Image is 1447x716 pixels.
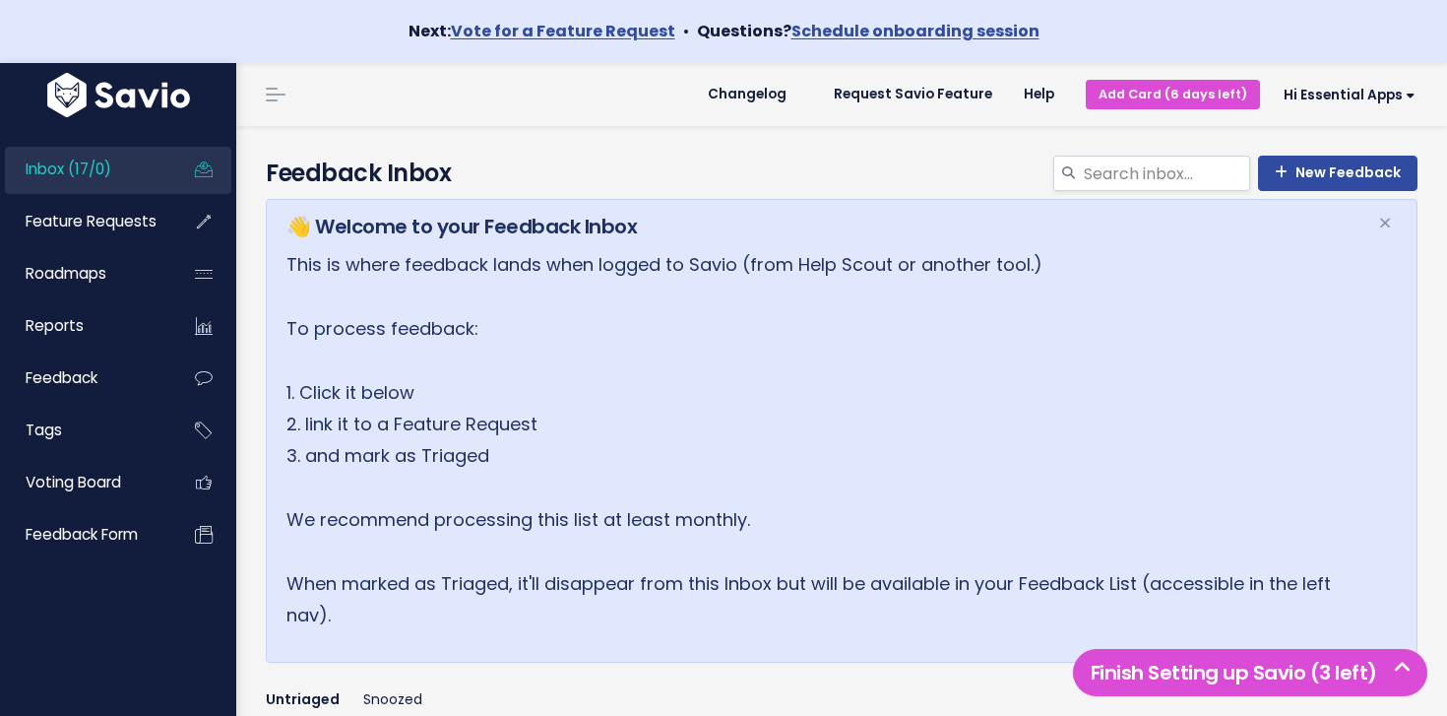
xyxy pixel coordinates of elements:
a: Feedback form [5,512,163,557]
a: Request Savio Feature [818,80,1008,109]
span: Voting Board [26,472,121,492]
a: Inbox (17/0) [5,147,163,192]
h4: Feedback Inbox [266,156,1417,191]
span: Feedback form [26,524,138,545]
a: Schedule onboarding session [791,20,1039,42]
span: Feedback [26,367,97,388]
span: Tags [26,420,62,440]
span: Feature Requests [26,211,157,231]
input: Search inbox... [1082,156,1250,191]
p: This is where feedback lands when logged to Savio (from Help Scout or another tool.) To process f... [286,249,1353,632]
a: New Feedback [1258,156,1417,191]
a: Hi Essential Apps [1260,80,1431,110]
img: logo-white.9d6f32f41409.svg [42,73,195,117]
span: Reports [26,315,84,336]
a: Reports [5,303,163,349]
span: • [683,20,689,42]
span: × [1378,207,1392,239]
a: Roadmaps [5,251,163,296]
span: Hi Essential Apps [1284,88,1416,102]
a: Tags [5,408,163,453]
a: Feedback [5,356,163,401]
a: Help [1008,80,1070,109]
span: Inbox (17/0) [26,159,111,179]
a: Feature Requests [5,199,163,244]
a: Vote for a Feature Request [451,20,675,42]
h5: Finish Setting up Savio (3 left) [1082,658,1418,687]
strong: Next: [409,20,675,42]
a: Voting Board [5,460,163,505]
strong: Questions? [697,20,1039,42]
span: Changelog [708,88,786,101]
span: Roadmaps [26,263,106,284]
h5: 👋 Welcome to your Feedback Inbox [286,212,1353,241]
a: Add Card (6 days left) [1086,80,1260,108]
button: Close [1358,200,1412,247]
